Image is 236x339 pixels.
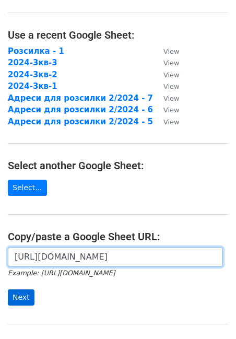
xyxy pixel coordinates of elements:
[8,105,153,114] a: Адреси для розсилки 2/2024 - 6
[8,180,47,196] a: Select...
[163,95,179,102] small: View
[8,117,153,126] a: Адреси для розсилки 2/2024 - 5
[8,46,64,56] a: Розсилка - 1
[163,71,179,79] small: View
[8,289,34,306] input: Next
[8,230,228,243] h4: Copy/paste a Google Sheet URL:
[163,83,179,90] small: View
[184,289,236,339] iframe: Chat Widget
[8,58,57,67] a: 2024-3кв-3
[153,46,179,56] a: View
[153,105,179,114] a: View
[8,93,153,103] a: Адреси для розсилки 2/2024 - 7
[163,106,179,114] small: View
[153,70,179,79] a: View
[8,247,223,267] input: Paste your Google Sheet URL here
[8,29,228,41] h4: Use a recent Google Sheet:
[8,70,57,79] a: 2024-3кв-2
[163,48,179,55] small: View
[153,81,179,91] a: View
[153,93,179,103] a: View
[8,269,115,277] small: Example: [URL][DOMAIN_NAME]
[153,117,179,126] a: View
[8,81,57,91] a: 2024-3кв-1
[163,59,179,67] small: View
[153,58,179,67] a: View
[163,118,179,126] small: View
[8,159,228,172] h4: Select another Google Sheet:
